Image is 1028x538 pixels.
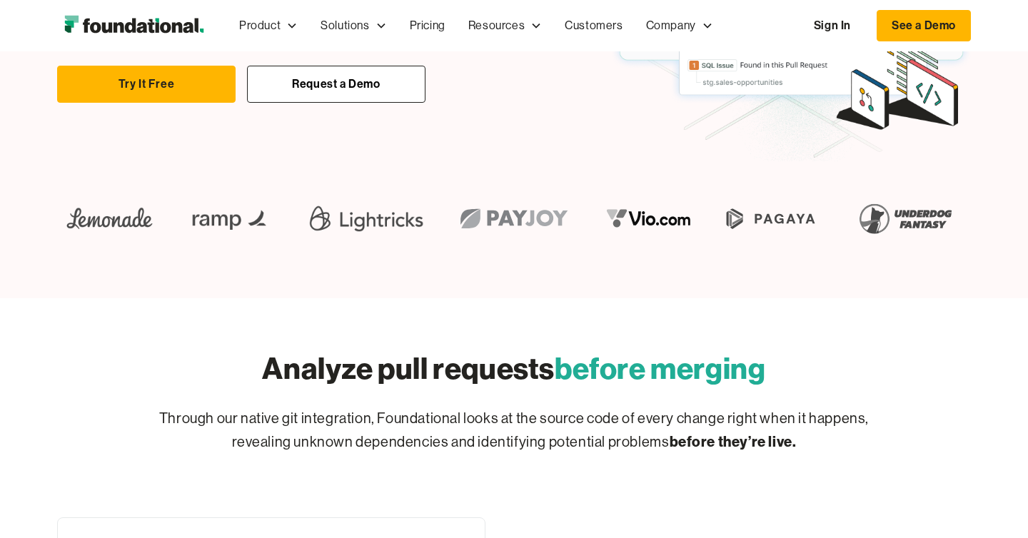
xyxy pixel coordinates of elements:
[800,11,865,41] a: Sign In
[457,2,553,49] div: Resources
[718,196,823,241] img: Pagaya Logo
[321,16,369,35] div: Solutions
[57,11,211,40] img: Foundational Logo
[646,16,696,35] div: Company
[247,66,425,103] a: Request a Demo
[309,2,398,49] div: Solutions
[468,16,525,35] div: Resources
[304,196,428,241] img: Lightricks Logo
[771,372,1028,538] iframe: Chat Widget
[182,196,280,241] img: Ramp Logo
[148,407,880,453] p: Through our native git integration, Foundational looks at the source code of every change right w...
[448,196,579,241] img: Payjoy logo
[57,11,211,40] a: home
[398,2,457,49] a: Pricing
[553,2,634,49] a: Customers
[57,196,162,241] img: Lemonade Logo
[262,347,765,388] h2: Analyze pull requests
[771,372,1028,538] div: Виджет чата
[877,10,971,41] a: See a Demo
[597,196,702,241] img: vio logo
[239,16,281,35] div: Product
[555,349,765,386] span: before merging
[848,196,962,241] img: Underdog Fantasy Logo
[228,2,309,49] div: Product
[57,66,236,103] a: Try It Free
[670,432,797,450] strong: before they’re live.
[635,2,725,49] div: Company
